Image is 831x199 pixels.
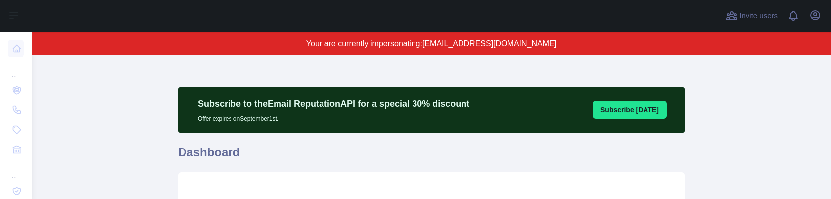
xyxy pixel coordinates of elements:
div: ... [8,160,24,180]
span: Invite users [739,10,778,22]
button: Invite users [724,8,780,24]
p: Offer expires on September 1st. [198,111,469,123]
span: Your are currently impersonating: [306,39,422,48]
p: Subscribe to the Email Reputation API for a special 30 % discount [198,97,469,111]
div: ... [8,59,24,79]
button: Subscribe [DATE] [593,101,667,119]
span: [EMAIL_ADDRESS][DOMAIN_NAME] [422,39,556,48]
h1: Dashboard [178,145,685,168]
